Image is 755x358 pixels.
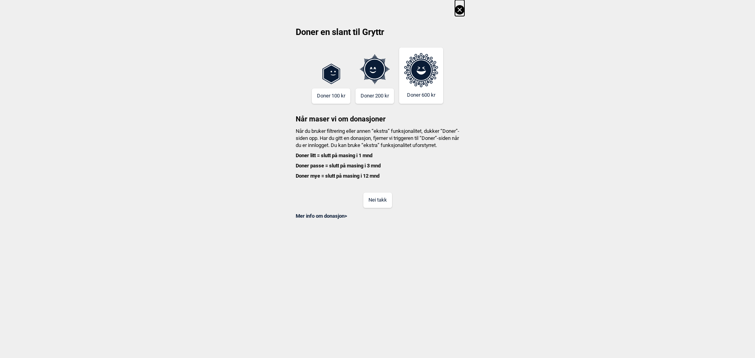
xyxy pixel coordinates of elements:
[363,193,392,208] button: Nei takk
[296,163,381,169] b: Doner passe = slutt på masing i 3 mnd
[291,104,464,124] h3: Når maser vi om donasjoner
[399,48,443,104] button: Doner 600 kr
[296,152,372,158] b: Doner litt = slutt på masing i 1 mnd
[291,26,464,44] h2: Doner en slant til Gryttr
[296,213,347,219] a: Mer info om donasjon>
[291,128,464,180] h4: Når du bruker filtrering eller annen “ekstra” funksjonalitet, dukker “Doner”-siden opp. Har du gi...
[312,88,350,104] button: Doner 100 kr
[355,88,394,104] button: Doner 200 kr
[296,173,379,179] b: Doner mye = slutt på masing i 12 mnd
